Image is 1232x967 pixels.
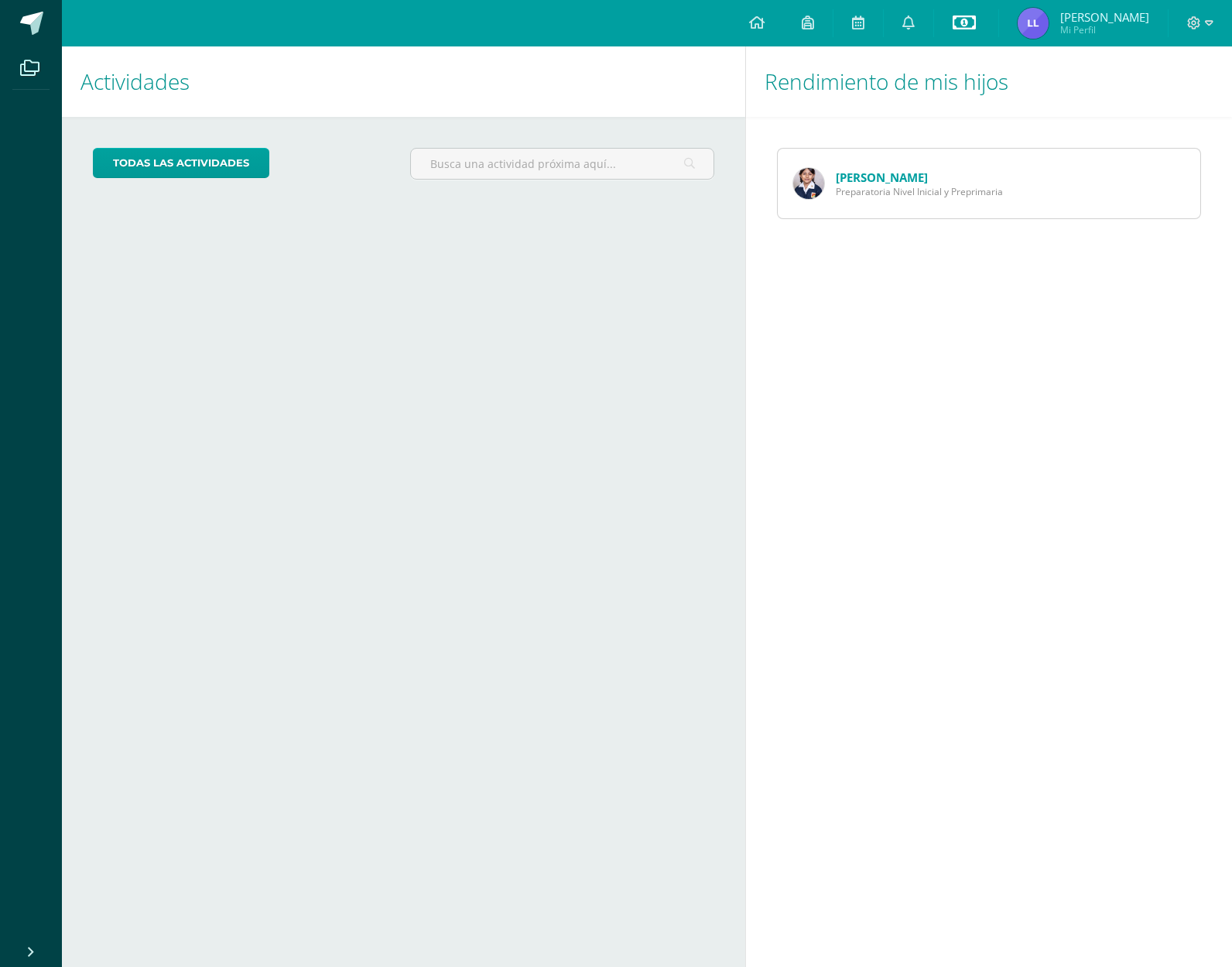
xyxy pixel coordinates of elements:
[765,46,1213,117] h1: Rendimiento de mis hijos
[1060,9,1149,25] span: [PERSON_NAME]
[80,46,727,117] h1: Actividades
[836,170,928,185] a: [PERSON_NAME]
[93,148,269,178] a: todas las Actividades
[1060,23,1149,36] span: Mi Perfil
[411,149,714,179] input: Busca una actividad próxima aquí...
[1018,8,1049,39] img: 7d2a65389768a345e624cc3d5e479bb4.png
[793,168,824,199] img: a6882b31faef6f797e4d281239737c2f.png
[836,185,1003,198] span: Preparatoria Nivel Inicial y Preprimaria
